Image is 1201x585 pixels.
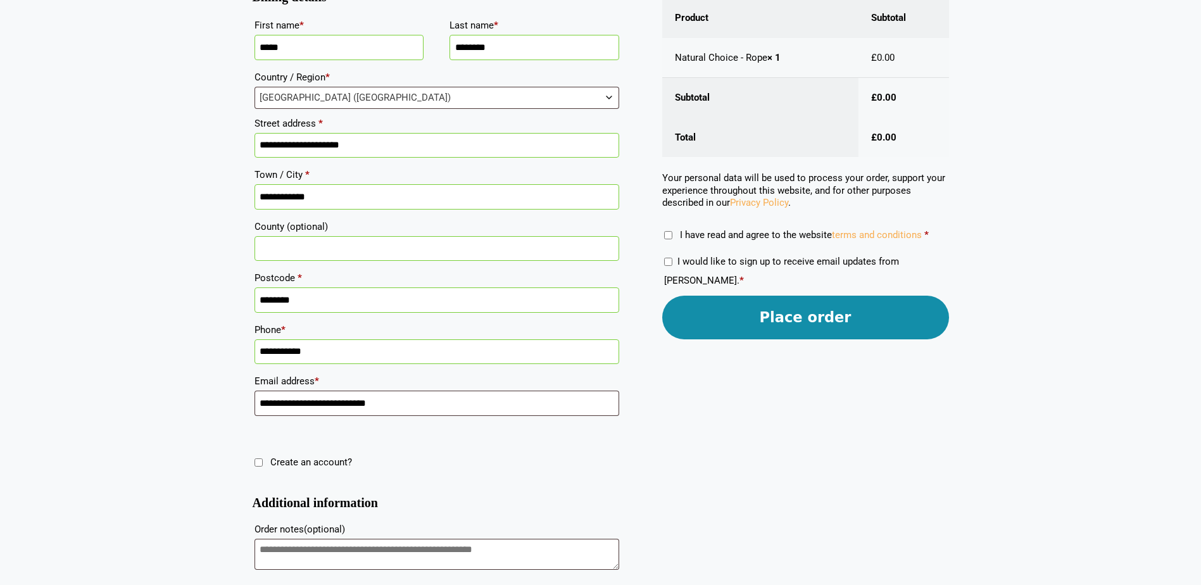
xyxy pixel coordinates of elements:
[730,197,788,208] a: Privacy Policy
[871,132,896,143] bdi: 0.00
[304,524,345,535] span: (optional)
[255,268,619,287] label: Postcode
[662,38,858,79] td: Natural Choice - Rope
[662,118,858,158] th: Total
[871,52,895,63] bdi: 0.00
[255,165,619,184] label: Town / City
[832,229,922,241] a: terms and conditions
[664,231,672,239] input: I have read and agree to the websiteterms and conditions *
[924,229,929,241] abbr: required
[662,296,949,339] button: Place order
[680,229,922,241] span: I have read and agree to the website
[871,52,877,63] span: £
[255,16,424,35] label: First name
[662,172,949,210] p: Your personal data will be used to process your order, support your experience throughout this we...
[255,458,263,467] input: Create an account?
[662,78,858,118] th: Subtotal
[871,92,877,103] span: £
[255,68,619,87] label: Country / Region
[287,221,328,232] span: (optional)
[664,258,672,266] input: I would like to sign up to receive email updates from [PERSON_NAME].
[255,320,619,339] label: Phone
[253,501,621,506] h3: Additional information
[871,92,896,103] bdi: 0.00
[255,520,619,539] label: Order notes
[871,132,877,143] span: £
[450,16,619,35] label: Last name
[255,87,619,108] span: United Kingdom (UK)
[255,87,619,109] span: Country / Region
[255,114,619,133] label: Street address
[767,52,781,63] strong: × 1
[664,256,899,286] label: I would like to sign up to receive email updates from [PERSON_NAME].
[255,372,619,391] label: Email address
[255,217,619,236] label: County
[270,456,352,468] span: Create an account?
